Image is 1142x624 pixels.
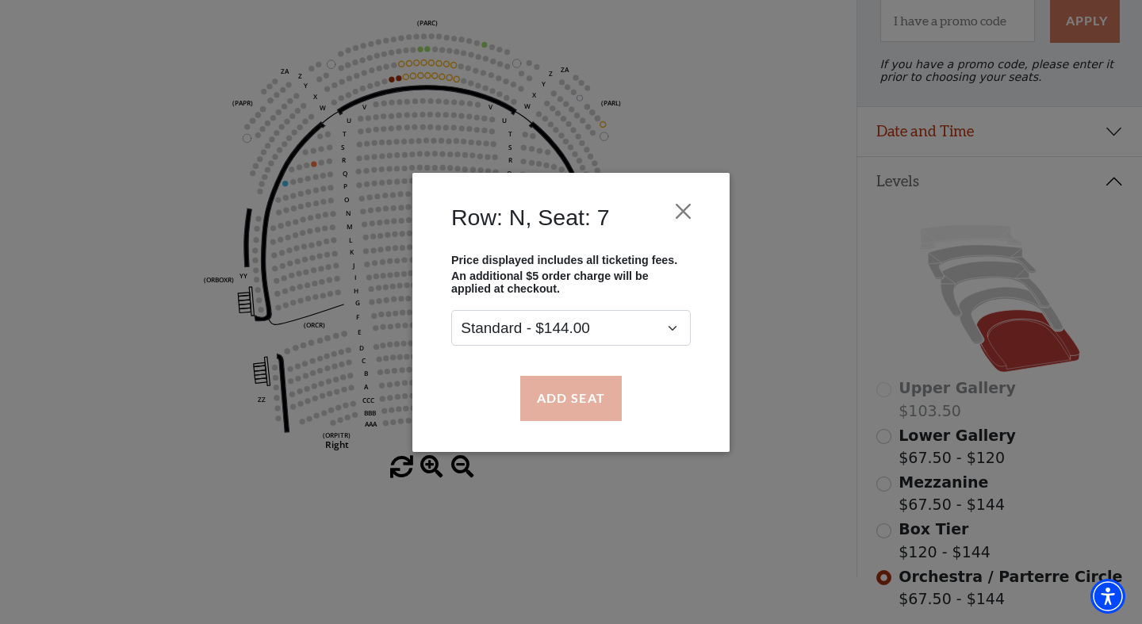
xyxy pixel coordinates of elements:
[520,376,622,420] button: Add Seat
[451,253,691,266] p: Price displayed includes all ticketing fees.
[451,270,691,295] p: An additional $5 order charge will be applied at checkout.
[669,196,699,226] button: Close
[451,204,610,231] h4: Row: N, Seat: 7
[1090,579,1125,614] div: Accessibility Menu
